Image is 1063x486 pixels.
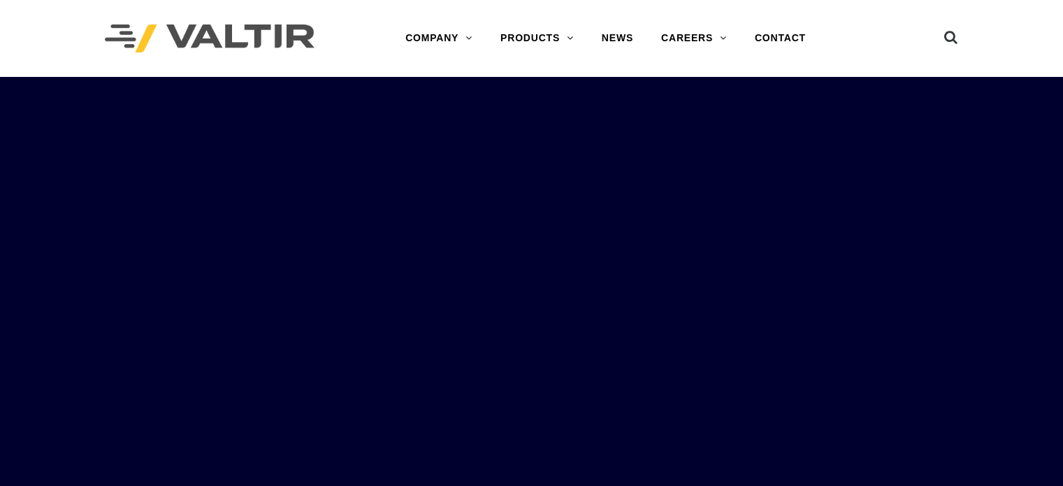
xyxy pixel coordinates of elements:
[105,24,314,53] img: Valtir
[741,24,820,52] a: CONTACT
[647,24,741,52] a: CAREERS
[486,24,588,52] a: PRODUCTS
[588,24,647,52] a: NEWS
[391,24,486,52] a: COMPANY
